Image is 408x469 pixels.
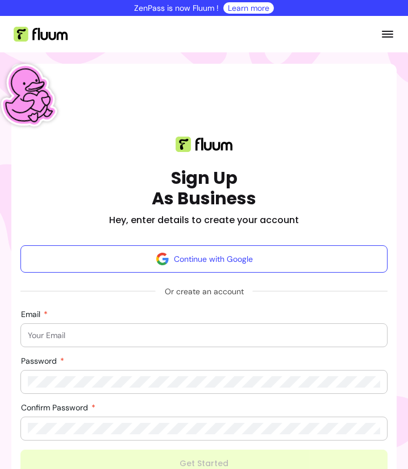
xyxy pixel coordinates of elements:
[176,137,232,152] img: Fluum logo
[21,402,90,413] span: Confirm Password
[28,423,380,434] input: Confirm Password
[152,168,256,209] h1: Sign Up As Business
[228,2,269,14] a: Learn more
[156,281,253,302] span: Or create an account
[381,16,394,52] button: Open menu
[156,252,169,266] img: avatar
[28,330,380,341] input: Email
[14,27,68,42] img: Fluum Logo
[28,376,380,388] input: Password
[21,356,59,366] span: Password
[20,245,388,273] button: Continue with Google
[21,309,43,319] span: Email
[109,213,299,227] h2: Hey, enter details to create your account
[134,2,219,14] p: ZenPass is now Fluum !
